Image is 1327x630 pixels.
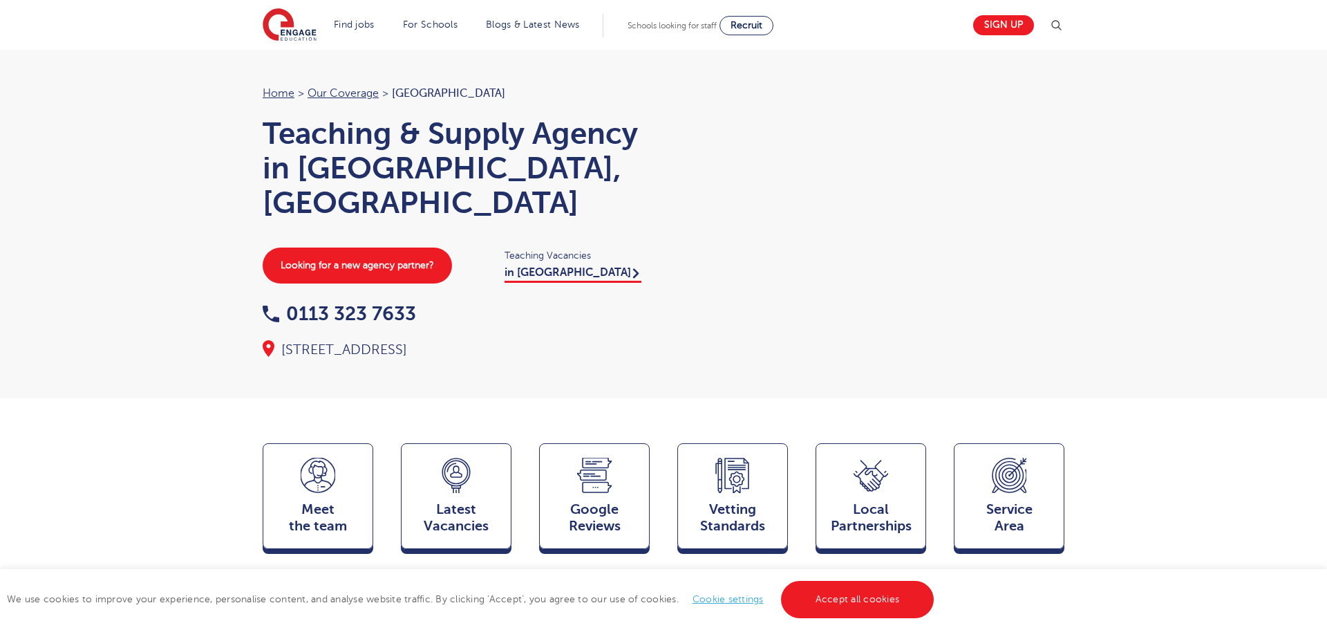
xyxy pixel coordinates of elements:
[961,501,1057,535] span: Service Area
[719,16,773,35] a: Recruit
[263,84,650,102] nav: breadcrumb
[263,340,650,360] div: [STREET_ADDRESS]
[7,594,937,604] span: We use cookies to improve your experience, personalise content, and analyse website traffic. By c...
[392,87,505,100] span: [GEOGRAPHIC_DATA]
[334,19,375,30] a: Find jobs
[263,248,452,284] a: Looking for a new agency partner?
[308,87,379,100] a: Our coverage
[263,443,373,555] a: Meetthe team
[677,443,788,555] a: VettingStandards
[263,303,416,324] a: 0113 323 7633
[401,443,511,555] a: LatestVacancies
[823,501,919,535] span: Local Partnerships
[263,116,650,220] h1: Teaching & Supply Agency in [GEOGRAPHIC_DATA], [GEOGRAPHIC_DATA]
[408,501,504,535] span: Latest Vacancies
[973,15,1034,35] a: Sign up
[628,21,717,30] span: Schools looking for staff
[731,20,762,30] span: Recruit
[505,266,641,283] a: in [GEOGRAPHIC_DATA]
[693,594,764,604] a: Cookie settings
[263,87,294,100] a: Home
[954,443,1064,555] a: ServiceArea
[382,87,388,100] span: >
[539,443,650,555] a: GoogleReviews
[816,443,926,555] a: Local Partnerships
[547,501,642,535] span: Google Reviews
[781,581,934,618] a: Accept all cookies
[486,19,580,30] a: Blogs & Latest News
[270,501,366,535] span: Meet the team
[685,501,780,535] span: Vetting Standards
[403,19,458,30] a: For Schools
[298,87,304,100] span: >
[263,8,317,43] img: Engage Education
[505,248,650,263] span: Teaching Vacancies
